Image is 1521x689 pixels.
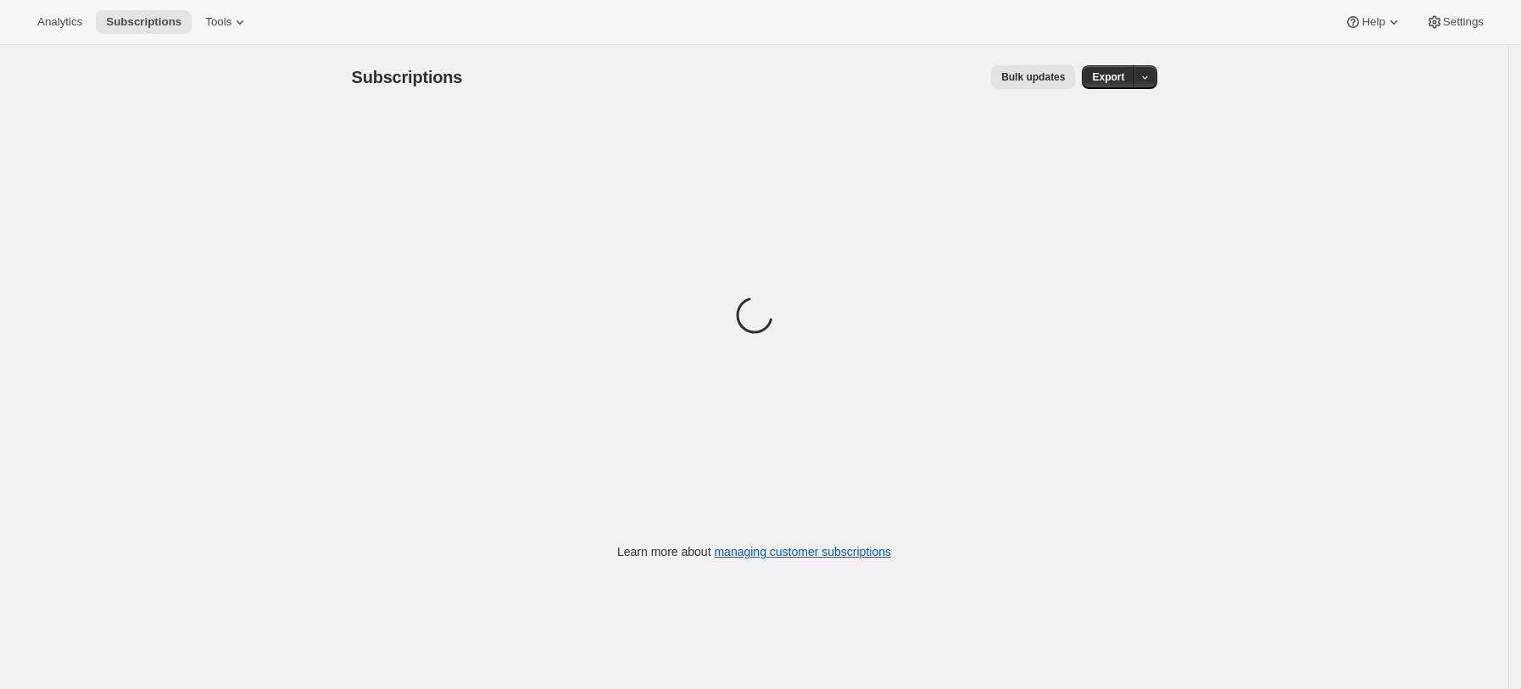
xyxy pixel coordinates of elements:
a: managing customer subscriptions [714,545,891,558]
span: Export [1092,70,1124,84]
button: Tools [195,10,259,34]
button: Help [1334,10,1412,34]
span: Analytics [37,15,82,29]
span: Tools [205,15,231,29]
button: Export [1082,65,1134,89]
button: Analytics [27,10,92,34]
span: Help [1362,15,1384,29]
span: Subscriptions [352,68,463,86]
button: Bulk updates [991,65,1075,89]
span: Settings [1443,15,1484,29]
button: Subscriptions [96,10,192,34]
span: Bulk updates [1001,70,1065,84]
p: Learn more about [617,543,891,560]
button: Settings [1416,10,1494,34]
span: Subscriptions [106,15,181,29]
